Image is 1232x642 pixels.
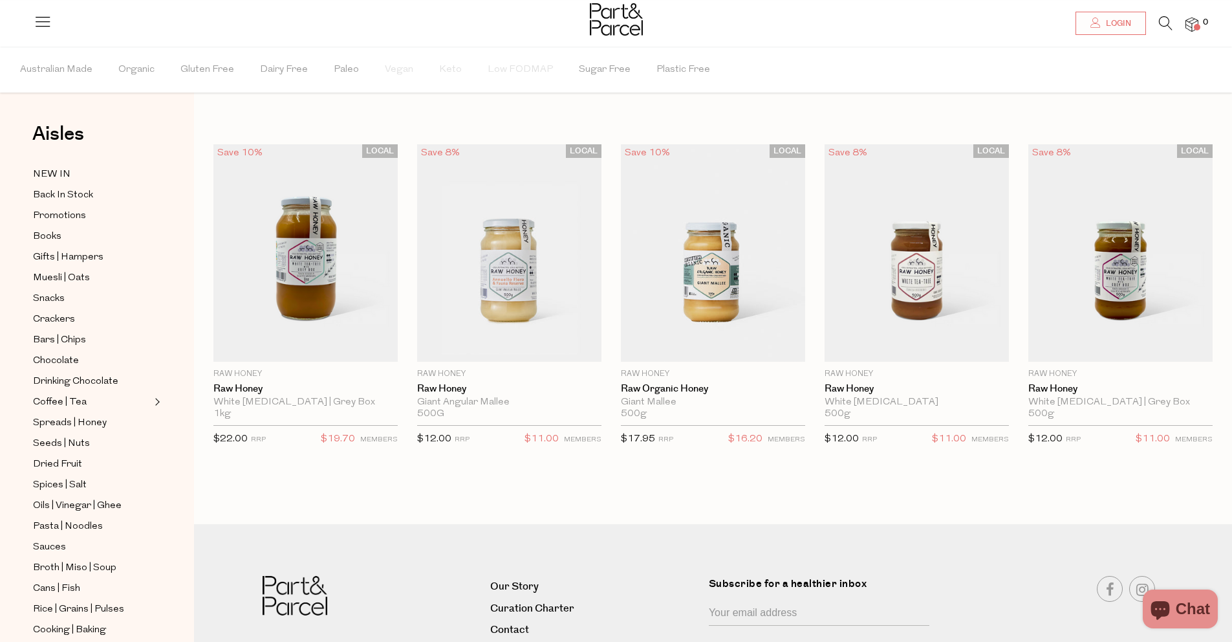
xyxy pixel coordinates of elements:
[33,187,151,203] a: Back In Stock
[33,457,82,472] span: Dried Fruit
[32,124,84,157] a: Aisles
[973,144,1009,158] span: LOCAL
[33,208,86,224] span: Promotions
[362,144,398,158] span: LOCAL
[360,436,398,443] small: MEMBERS
[33,560,151,576] a: Broth | Miso | Soup
[33,312,75,327] span: Crackers
[33,229,61,245] span: Books
[33,581,151,597] a: Cans | Fish
[33,291,65,307] span: Snacks
[1028,434,1063,444] span: $12.00
[825,368,1009,380] p: Raw Honey
[825,397,1009,408] div: White [MEDICAL_DATA]
[33,498,151,514] a: Oils | Vinegar | Ghee
[33,415,151,431] a: Spreads | Honey
[33,353,79,369] span: Chocolate
[621,144,674,162] div: Save 10%
[590,3,643,36] img: Part&Parcel
[579,47,631,93] span: Sugar Free
[33,478,87,493] span: Spices | Salt
[490,621,699,639] a: Contact
[321,431,355,448] span: $19.70
[621,368,805,380] p: Raw Honey
[33,374,118,390] span: Drinking Chocolate
[20,47,92,93] span: Australian Made
[825,144,1009,362] img: Raw Honey
[33,333,86,348] span: Bars | Chips
[825,144,871,162] div: Save 8%
[566,144,601,158] span: LOCAL
[33,228,151,245] a: Books
[1028,383,1213,395] a: Raw Honey
[385,47,413,93] span: Vegan
[1139,590,1222,632] inbox-online-store-chat: Shopify online store chat
[1028,408,1054,420] span: 500g
[932,431,966,448] span: $11.00
[621,408,647,420] span: 500g
[33,311,151,327] a: Crackers
[33,601,151,617] a: Rice | Grains | Pulses
[417,144,464,162] div: Save 8%
[770,144,805,158] span: LOCAL
[1028,144,1213,362] img: Raw Honey
[260,47,308,93] span: Dairy Free
[33,436,151,452] a: Seeds | Nuts
[33,188,93,203] span: Back In Stock
[33,581,80,597] span: Cans | Fish
[1177,144,1213,158] span: LOCAL
[33,539,151,555] a: Sauces
[33,623,106,638] span: Cooking | Baking
[33,250,103,265] span: Gifts | Hampers
[490,578,699,595] a: Our Story
[213,397,398,408] div: White [MEDICAL_DATA] | Grey Box
[33,249,151,265] a: Gifts | Hampers
[33,395,87,410] span: Coffee | Tea
[971,436,1009,443] small: MEMBERS
[213,383,398,395] a: Raw Honey
[768,436,805,443] small: MEMBERS
[417,368,601,380] p: Raw Honey
[621,144,805,362] img: Raw Organic Honey
[455,436,470,443] small: RRP
[151,394,160,410] button: Expand/Collapse Coffee | Tea
[213,368,398,380] p: Raw Honey
[1103,18,1131,29] span: Login
[251,436,266,443] small: RRP
[1200,17,1211,28] span: 0
[656,47,710,93] span: Plastic Free
[180,47,234,93] span: Gluten Free
[33,415,107,431] span: Spreads | Honey
[1028,397,1213,408] div: White [MEDICAL_DATA] | Grey Box
[417,397,601,408] div: Giant Angular Mallee
[1028,144,1075,162] div: Save 8%
[213,144,266,162] div: Save 10%
[564,436,601,443] small: MEMBERS
[1185,17,1198,31] a: 0
[1136,431,1170,448] span: $11.00
[33,602,124,617] span: Rice | Grains | Pulses
[658,436,673,443] small: RRP
[1066,436,1081,443] small: RRP
[825,434,859,444] span: $12.00
[825,383,1009,395] a: Raw Honey
[825,408,850,420] span: 500g
[488,47,553,93] span: Low FODMAP
[417,383,601,395] a: Raw Honey
[33,373,151,390] a: Drinking Chocolate
[1075,12,1146,35] a: Login
[334,47,359,93] span: Paleo
[709,601,929,626] input: Your email address
[621,434,655,444] span: $17.95
[417,434,451,444] span: $12.00
[33,477,151,493] a: Spices | Salt
[417,144,601,362] img: Raw Honey
[439,47,462,93] span: Keto
[33,436,90,452] span: Seeds | Nuts
[213,408,231,420] span: 1kg
[118,47,155,93] span: Organic
[490,600,699,617] a: Curation Charter
[213,144,398,362] img: Raw Honey
[213,434,248,444] span: $22.00
[33,166,151,183] a: NEW IN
